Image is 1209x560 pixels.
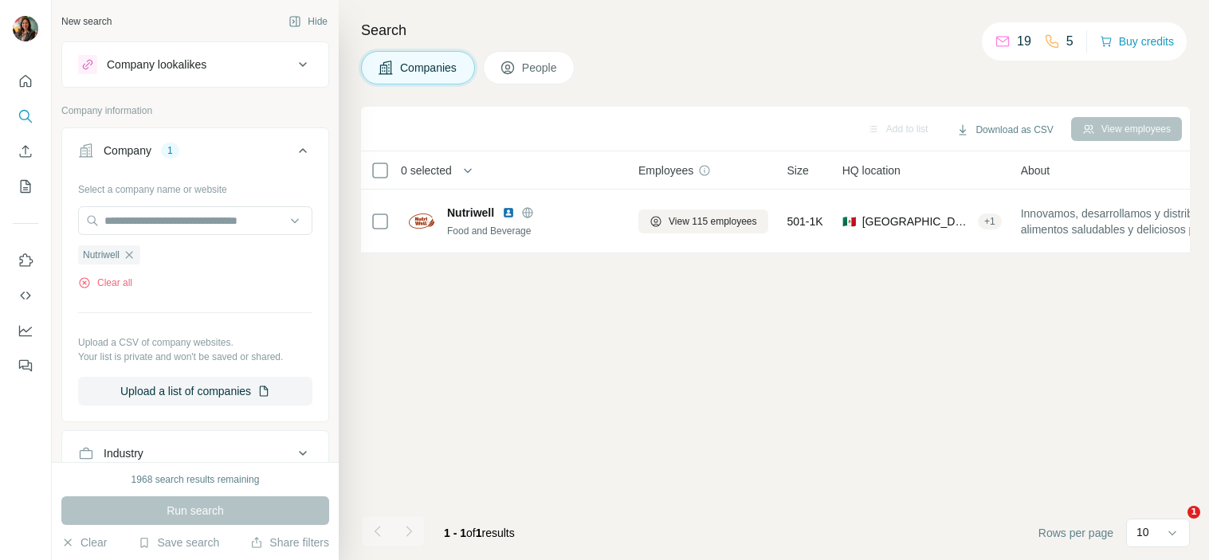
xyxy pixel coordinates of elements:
img: LinkedIn logo [502,206,515,219]
span: Nutriwell [83,248,120,262]
button: Clear all [78,276,132,290]
span: of [466,527,476,539]
p: 10 [1136,524,1149,540]
button: Upload a list of companies [78,377,312,405]
div: New search [61,14,112,29]
span: Rows per page [1038,525,1113,541]
button: Search [13,102,38,131]
span: About [1021,163,1050,178]
button: Dashboard [13,316,38,345]
h4: Search [361,19,1190,41]
div: Company [104,143,151,159]
p: 19 [1017,32,1031,51]
iframe: Intercom live chat [1155,506,1193,544]
button: Clear [61,535,107,550]
div: Company lookalikes [107,57,206,72]
p: Company information [61,104,329,118]
span: People [522,60,559,76]
button: Share filters [250,535,329,550]
button: Industry [62,434,328,472]
div: Select a company name or website [78,176,312,197]
button: Hide [277,10,339,33]
button: Download as CSV [945,118,1064,142]
button: Use Surfe on LinkedIn [13,246,38,275]
button: Feedback [13,351,38,380]
div: 1968 search results remaining [131,472,260,487]
span: Employees [638,163,693,178]
span: 🇲🇽 [842,213,856,229]
button: Company1 [62,131,328,176]
span: 1 [476,527,482,539]
span: results [444,527,515,539]
span: Size [787,163,809,178]
p: Upload a CSV of company websites. [78,335,312,350]
button: Buy credits [1100,30,1174,53]
span: Nutriwell [447,205,494,221]
button: Save search [138,535,219,550]
span: HQ location [842,163,901,178]
span: 1 [1187,506,1200,519]
p: 5 [1066,32,1074,51]
button: Enrich CSV [13,137,38,166]
span: 501-1K [787,213,823,229]
div: + 1 [978,214,1002,229]
span: Companies [400,60,458,76]
span: View 115 employees [669,214,757,229]
span: [GEOGRAPHIC_DATA], [GEOGRAPHIC_DATA] [862,213,972,229]
button: Quick start [13,67,38,96]
img: Logo of Nutriwell [409,213,434,229]
button: My lists [13,172,38,201]
button: View 115 employees [638,210,768,233]
div: Food and Beverage [447,224,619,238]
p: Your list is private and won't be saved or shared. [78,350,312,364]
img: Avatar [13,16,38,41]
span: 1 - 1 [444,527,466,539]
button: Use Surfe API [13,281,38,310]
span: 0 selected [401,163,452,178]
div: Industry [104,445,143,461]
button: Company lookalikes [62,45,328,84]
div: 1 [161,143,179,158]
